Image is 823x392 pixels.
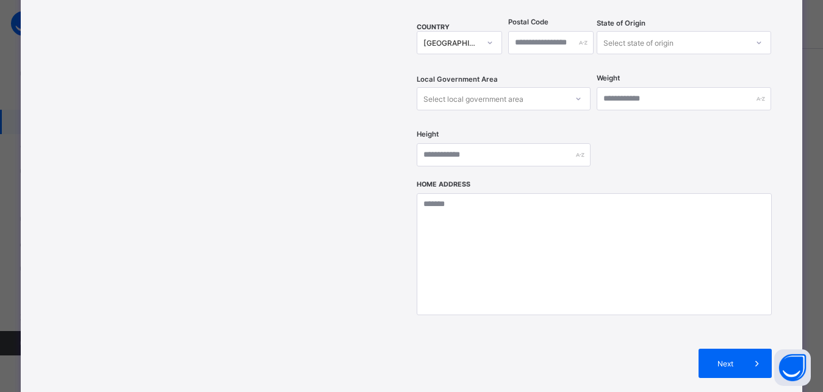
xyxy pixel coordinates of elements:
[774,349,811,386] button: Open asap
[708,359,742,368] span: Next
[417,23,450,31] span: COUNTRY
[417,180,470,188] label: Home Address
[423,87,523,110] div: Select local government area
[423,38,480,48] div: [GEOGRAPHIC_DATA]
[508,18,548,26] label: Postal Code
[597,19,645,27] span: State of Origin
[417,130,439,138] label: Height
[603,31,674,54] div: Select state of origin
[417,75,498,84] span: Local Government Area
[597,74,620,82] label: Weight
